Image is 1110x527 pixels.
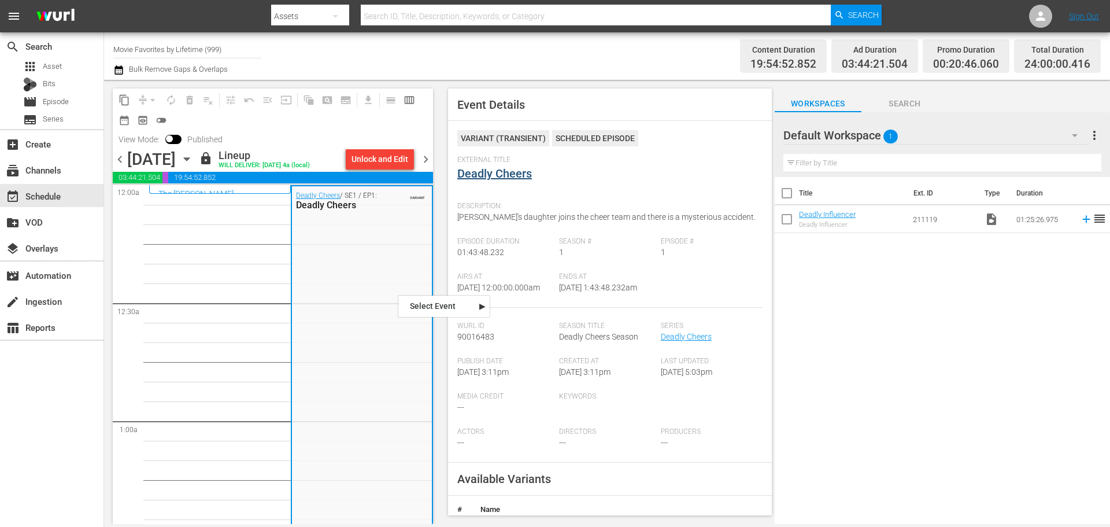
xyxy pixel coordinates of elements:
span: --- [457,403,464,412]
a: The [PERSON_NAME] Story with [PERSON_NAME] [158,189,246,217]
th: Title [799,177,907,209]
span: 1 [661,248,665,257]
span: Episode [43,96,69,108]
div: Bits [23,78,37,91]
span: Bulk Remove Gaps & Overlaps [127,65,228,73]
span: Episode Duration [457,237,553,246]
span: Reports [6,321,20,335]
span: [DATE] 5:03pm [661,367,712,377]
span: Available Variants [457,472,551,486]
span: 01:43:48.232 [457,248,504,257]
span: Season Title [559,322,655,331]
span: date_range_outlined [119,115,130,126]
span: Bits [43,78,55,90]
button: Search [831,5,882,25]
span: Create Search Block [318,91,336,109]
span: Remove Gaps & Overlaps [134,91,162,109]
span: menu [7,9,21,23]
span: Search [861,97,948,111]
div: Promo Duration [933,42,999,58]
span: Published [182,135,228,144]
span: Search [6,40,20,54]
button: more_vert [1087,121,1101,149]
span: calendar_view_week_outlined [404,94,415,106]
div: [DATE] [127,150,176,169]
span: View Backup [134,111,152,130]
span: Series [661,322,757,331]
span: content_copy [119,94,130,106]
img: ans4CAIJ8jUAAAAAAAAAAAAAAAAAAAAAAAAgQb4GAAAAAAAAAAAAAAAAAAAAAAAAJMjXAAAAAAAAAAAAAAAAAAAAAAAAgAT5G... [28,3,83,30]
th: Ext. ID [906,177,977,209]
span: External Title [457,156,757,165]
span: Asset [43,61,62,72]
div: Lineup [219,149,310,162]
span: Schedule [6,190,20,204]
span: Overlays [6,242,20,256]
span: Description: [457,202,757,211]
span: [DATE] 1:43:48.232am [559,283,637,292]
div: Select Event [398,298,490,314]
span: Select an event to delete [180,91,199,109]
span: --- [559,438,566,447]
button: Unlock and Edit [346,149,414,169]
span: Clear Lineup [199,91,217,109]
td: 01:25:26.975 [1012,205,1075,233]
span: Airs At [457,272,553,282]
div: Default Workspace [783,119,1089,152]
span: Episode # [661,237,757,246]
span: Keywords [559,392,655,401]
span: Season # [559,237,655,246]
span: Refresh All Search Blocks [295,89,318,111]
th: Name [471,496,772,524]
span: Series [23,113,37,127]
span: --- [661,438,668,447]
a: Sign Out [1069,12,1099,21]
span: Media Credit [457,392,553,401]
span: [DATE] 3:11pm [457,367,509,377]
span: Revert to Primary Episode [240,91,258,109]
div: VARIANT ( TRANSIENT ) [457,130,549,146]
span: preview_outlined [137,115,149,126]
span: Week Calendar View [400,91,419,109]
span: 24:00:00.416 [1024,58,1090,71]
span: more_vert [1087,128,1101,142]
span: Search [848,5,879,25]
span: Wurl Id [457,322,553,331]
th: # [448,496,471,524]
a: Deadly Cheers [661,332,712,341]
div: Deadly Influencer [799,221,856,229]
span: Ends At [559,272,655,282]
span: Download as CSV [355,89,378,111]
a: Deadly Cheers [296,191,340,200]
span: Loop Content [162,91,180,109]
span: Deadly Cheers Season [559,332,638,341]
span: Automation [6,269,20,283]
span: Directors [559,428,655,437]
span: chevron_right [419,152,433,167]
span: Fill episodes with ad slates [258,91,277,109]
div: Ad Duration [842,42,908,58]
span: Series [43,113,64,125]
span: Event Details [457,98,525,112]
span: VARIANT [410,190,425,200]
div: / SE1 / EP1: [296,191,380,211]
svg: Add to Schedule [1080,213,1093,226]
span: Toggle to switch from Published to Draft view. [165,135,173,143]
span: Update Metadata from Key Asset [277,91,295,109]
div: Content Duration [750,42,816,58]
span: 90016483 [457,332,494,341]
a: Deadly Influencer [799,210,856,219]
span: 24 hours Lineup View is OFF [152,111,171,130]
span: Create Series Block [336,91,355,109]
span: Last Updated [661,357,757,366]
span: Episode [23,95,37,109]
span: VOD [6,216,20,230]
span: --- [457,438,464,447]
span: reorder [1093,212,1107,226]
span: Ingestion [6,295,20,309]
span: 03:44:21.504 [113,172,162,183]
span: lock [199,152,213,165]
td: 211119 [908,205,980,233]
th: Type [978,177,1009,209]
div: Deadly Cheers [296,200,380,211]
